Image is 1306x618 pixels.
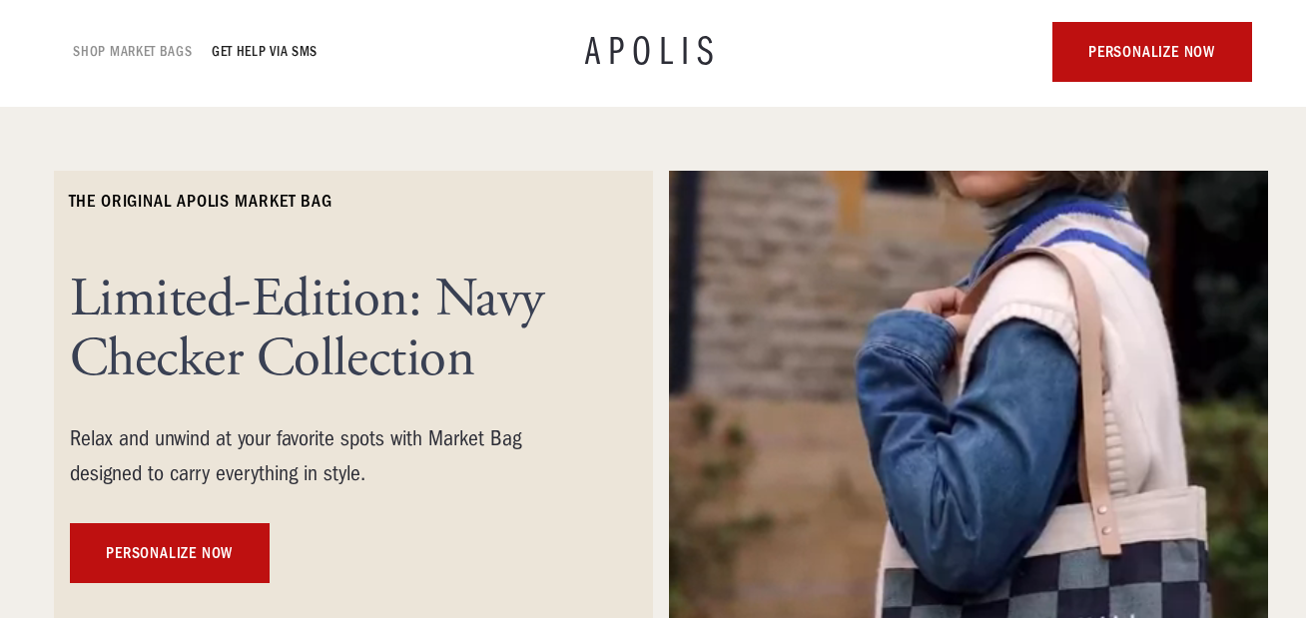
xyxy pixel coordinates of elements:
[70,421,589,491] div: Relax and unwind at your favorite spots with Market Bag designed to carry everything in style.
[70,523,270,583] a: personalize now
[70,270,589,389] h1: Limited-Edition: Navy Checker Collection
[74,40,193,64] a: Shop Market bags
[1052,22,1252,82] a: personalize now
[585,32,721,72] a: APOLIS
[70,190,332,214] h6: The ORIGINAL Apolis market bag
[213,40,319,64] a: GET HELP VIA SMS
